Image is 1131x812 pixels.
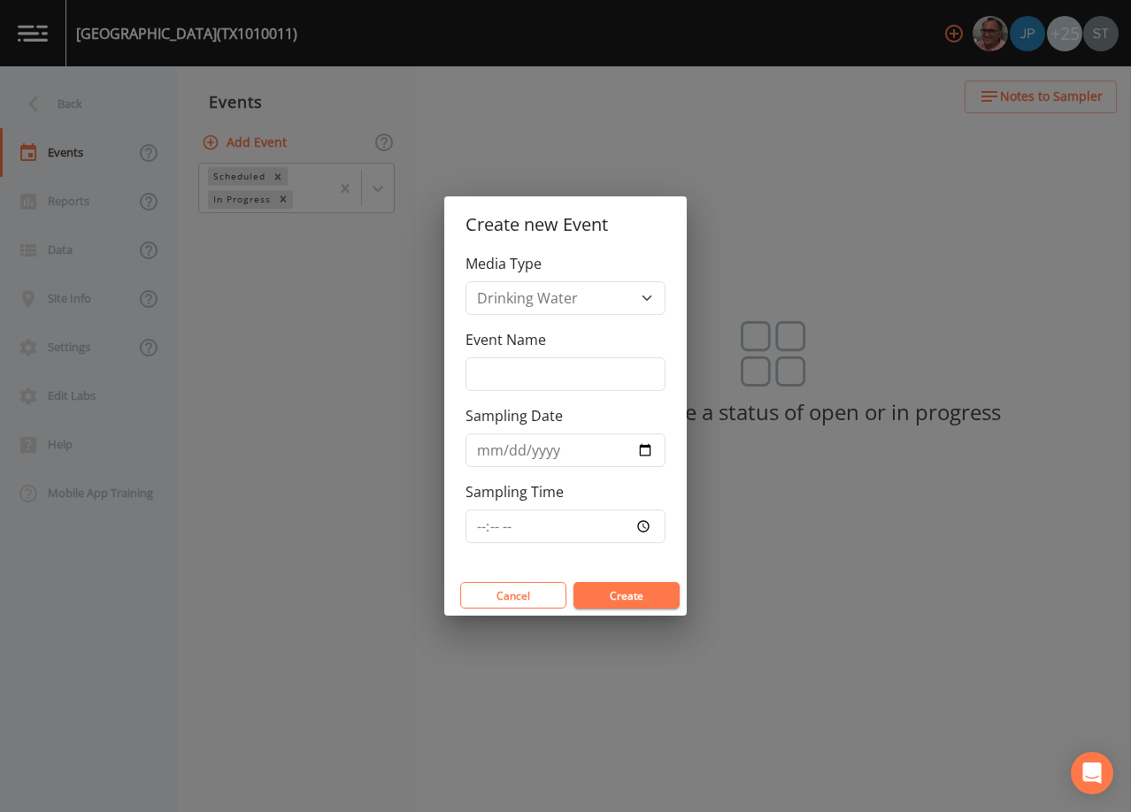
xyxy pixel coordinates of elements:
button: Create [573,582,680,609]
label: Media Type [465,253,542,274]
label: Sampling Date [465,405,563,426]
button: Cancel [460,582,566,609]
h2: Create new Event [444,196,687,253]
label: Sampling Time [465,481,564,502]
label: Event Name [465,329,546,350]
div: Open Intercom Messenger [1071,752,1113,794]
